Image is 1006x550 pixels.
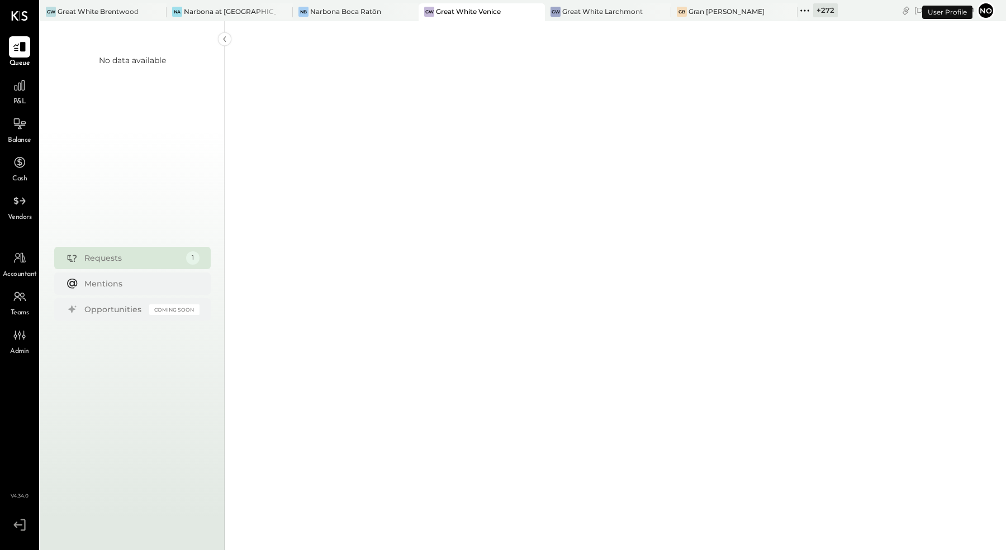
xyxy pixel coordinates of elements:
div: Great White Brentwood [58,7,139,16]
div: + 272 [813,3,838,17]
div: GW [424,7,434,17]
a: P&L [1,75,39,107]
div: GW [551,7,561,17]
div: Coming Soon [149,304,200,315]
span: Admin [10,347,29,357]
div: [DATE] [914,5,974,16]
a: Admin [1,324,39,357]
span: Cash [12,174,27,184]
a: Vendors [1,190,39,223]
div: 1 [186,251,200,265]
a: Teams [1,286,39,318]
a: Cash [1,152,39,184]
span: Queue [10,59,30,69]
div: NB [298,7,309,17]
div: Requests [84,252,181,264]
div: No data available [99,55,166,66]
div: User Profile [922,6,972,19]
div: Opportunities [84,304,144,315]
div: Mentions [84,278,194,289]
div: Great White Venice [436,7,501,16]
button: No [977,2,995,20]
div: Great White Larchmont [562,7,643,16]
a: Accountant [1,247,39,280]
span: P&L [13,97,26,107]
div: Gran [PERSON_NAME] [689,7,765,16]
span: Accountant [3,270,37,280]
div: Narbona at [GEOGRAPHIC_DATA] LLC [184,7,276,16]
span: Teams [11,308,29,318]
a: Balance [1,113,39,146]
div: GB [677,7,687,17]
span: Vendors [8,213,32,223]
div: copy link [900,4,912,16]
div: GW [46,7,56,17]
span: Balance [8,136,31,146]
div: Na [172,7,182,17]
a: Queue [1,36,39,69]
div: Narbona Boca Ratōn [310,7,381,16]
